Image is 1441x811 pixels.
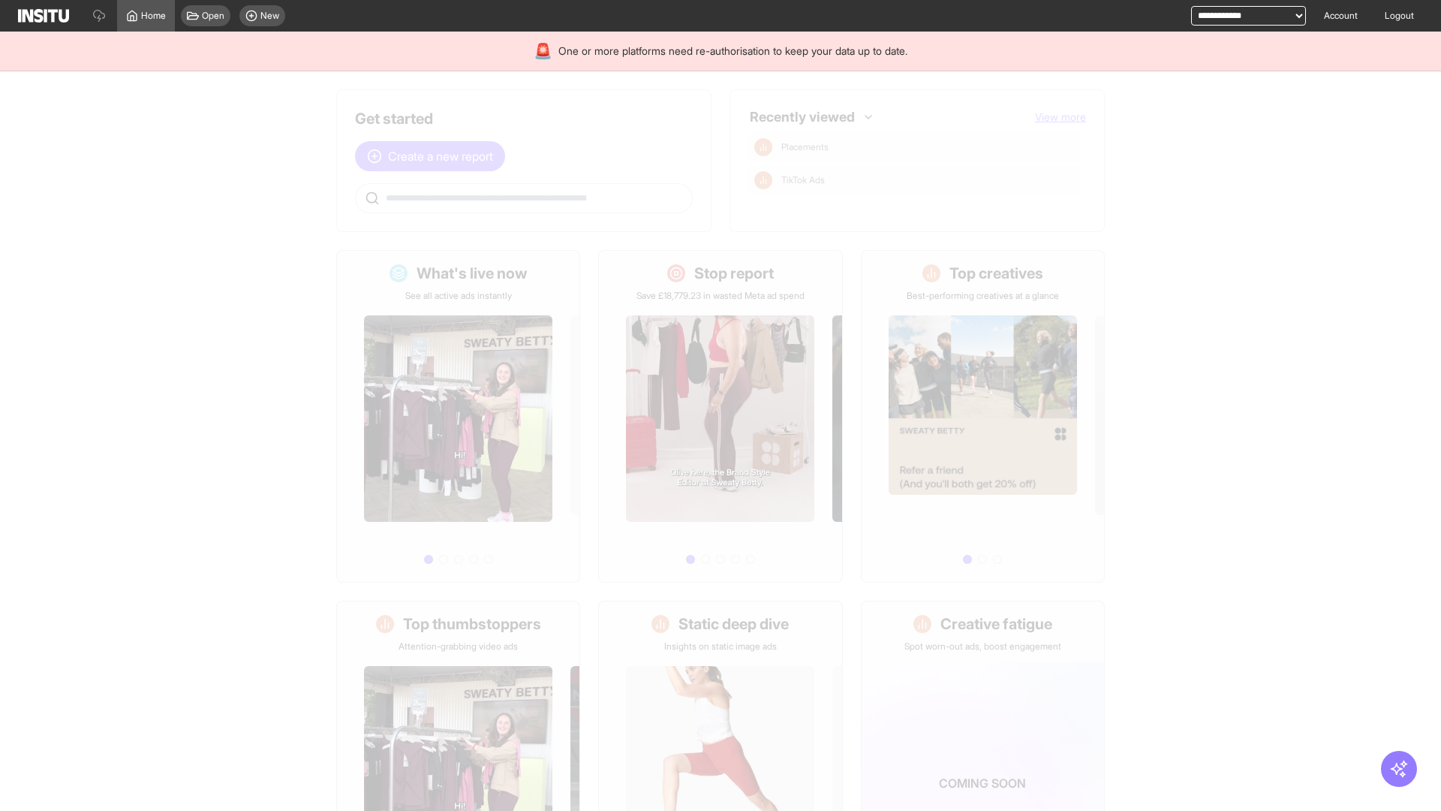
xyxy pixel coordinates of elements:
[141,10,166,22] span: Home
[534,41,552,62] div: 🚨
[558,44,907,59] span: One or more platforms need re-authorisation to keep your data up to date.
[202,10,224,22] span: Open
[260,10,279,22] span: New
[18,9,69,23] img: Logo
